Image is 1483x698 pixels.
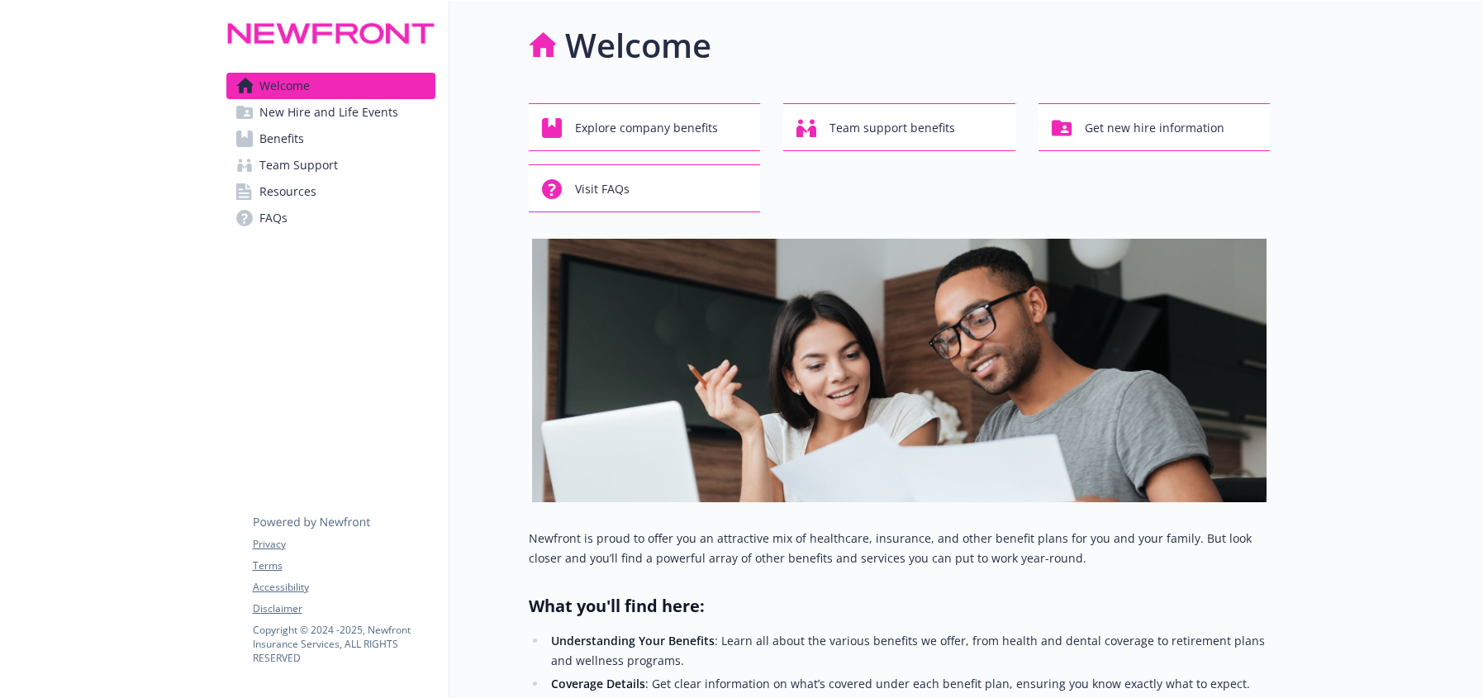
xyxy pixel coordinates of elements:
li: : Learn all about the various benefits we offer, from health and dental coverage to retirement pl... [547,631,1271,671]
a: Disclaimer [253,601,435,616]
span: Get new hire information [1085,112,1224,144]
h2: What you'll find here: [529,595,1271,618]
a: Welcome [226,73,435,99]
strong: Coverage Details [551,676,645,691]
a: Privacy [253,537,435,552]
span: Explore company benefits [575,112,718,144]
span: New Hire and Life Events [259,99,398,126]
button: Explore company benefits [529,103,761,151]
span: Benefits [259,126,304,152]
a: Benefits [226,126,435,152]
span: Resources [259,178,316,205]
strong: Understanding Your Benefits [551,633,715,648]
span: Team Support [259,152,338,178]
img: overview page banner [532,239,1267,502]
h1: Welcome [565,21,711,70]
a: Accessibility [253,580,435,595]
button: Get new hire information [1039,103,1271,151]
a: Terms [253,558,435,573]
span: Team support benefits [829,112,955,144]
button: Visit FAQs [529,164,761,212]
a: Team Support [226,152,435,178]
p: Copyright © 2024 - 2025 , Newfront Insurance Services, ALL RIGHTS RESERVED [253,623,435,665]
span: FAQs [259,205,288,231]
button: Team support benefits [783,103,1015,151]
a: New Hire and Life Events [226,99,435,126]
span: Welcome [259,73,310,99]
a: FAQs [226,205,435,231]
a: Resources [226,178,435,205]
span: Visit FAQs [575,173,630,205]
p: Newfront is proud to offer you an attractive mix of healthcare, insurance, and other benefit plan... [529,529,1271,568]
li: : Get clear information on what’s covered under each benefit plan, ensuring you know exactly what... [547,674,1271,694]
